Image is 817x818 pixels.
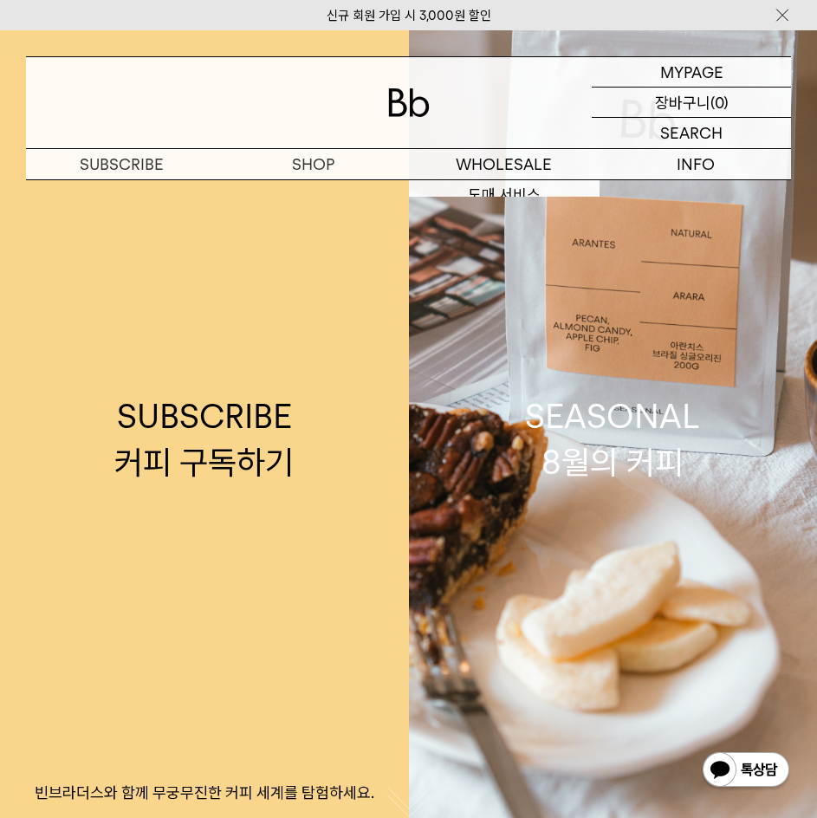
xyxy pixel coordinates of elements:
a: SHOP [217,149,409,179]
p: INFO [600,149,791,179]
a: 장바구니 (0) [592,88,791,118]
p: WHOLESALE [409,149,600,179]
div: SUBSCRIBE 커피 구독하기 [114,393,294,485]
a: 도매 서비스 [409,180,600,210]
p: MYPAGE [660,57,723,87]
img: 로고 [388,88,430,117]
a: MYPAGE [592,57,791,88]
img: 카카오톡 채널 1:1 채팅 버튼 [701,750,791,792]
p: 장바구니 [655,88,710,117]
div: SEASONAL 8월의 커피 [525,393,700,485]
a: SUBSCRIBE [26,149,217,179]
p: (0) [710,88,729,117]
a: 신규 회원 가입 시 3,000원 할인 [327,8,491,23]
p: SEARCH [660,118,723,148]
